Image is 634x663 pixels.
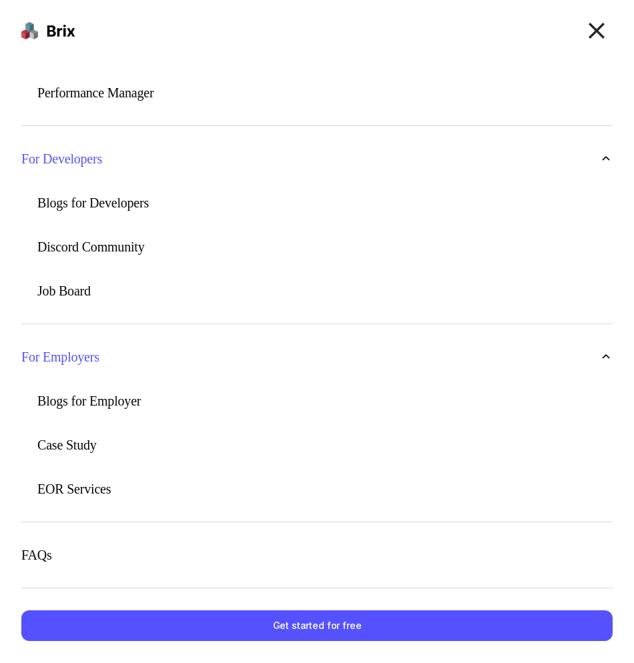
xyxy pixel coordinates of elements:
p: Case Study [37,438,97,452]
p: FAQs [21,548,52,562]
a: Discord Community [21,235,613,258]
a: Performance Manager [21,81,613,104]
a: Case Study [21,434,613,456]
p: EOR Services [37,482,111,496]
a: Get started for free [21,610,613,641]
a: EOR Services [21,478,613,500]
p: Discord Community [37,240,145,253]
a: Job Board [21,279,613,302]
a: Blogs for Employer [21,390,613,412]
p: Blogs for Employer [37,394,141,408]
p: Job Board [37,284,91,297]
p: For Employers [21,350,99,364]
p: Blogs for Developers [37,196,149,209]
a: FAQs [21,544,613,566]
p: For Developers [21,152,102,165]
a: Blogs for Developers [21,191,613,214]
p: Performance Manager [37,86,153,99]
